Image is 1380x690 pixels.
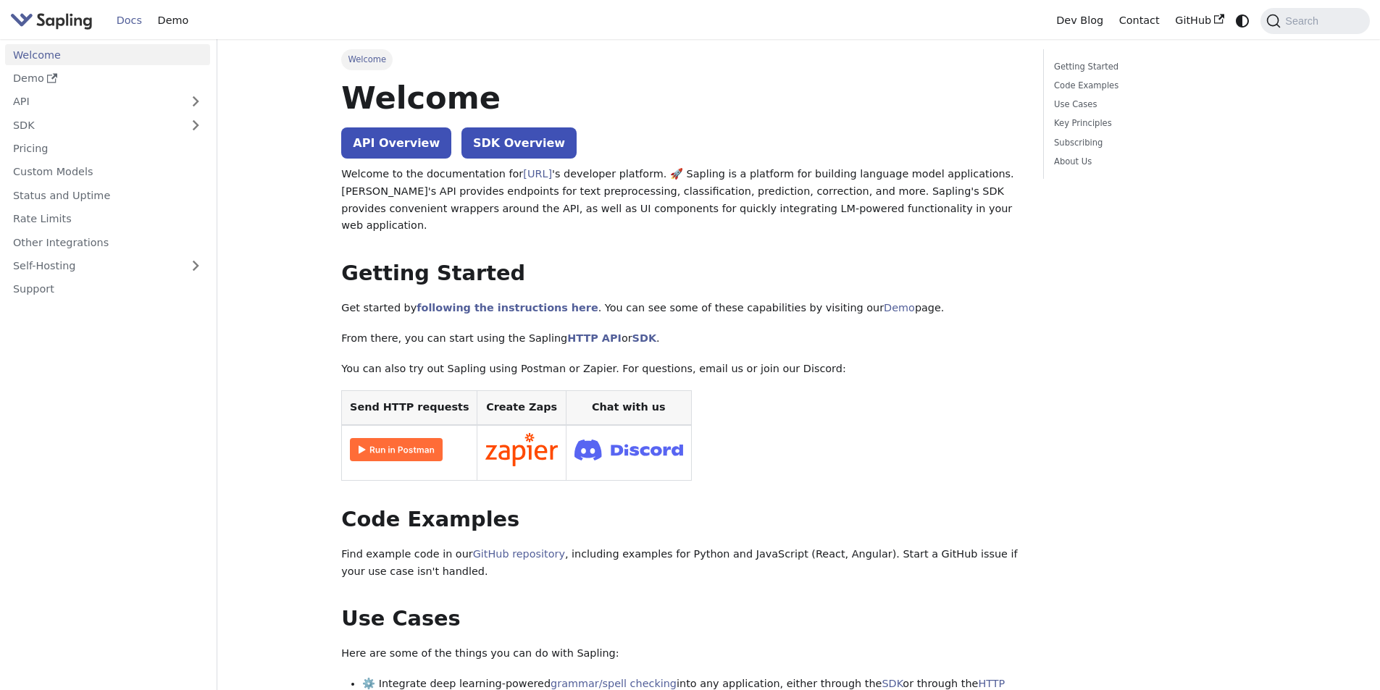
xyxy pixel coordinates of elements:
a: Key Principles [1054,117,1250,130]
a: SDK Overview [461,127,577,159]
a: following the instructions here [417,302,598,314]
span: Welcome [341,49,393,70]
p: Welcome to the documentation for 's developer platform. 🚀 Sapling is a platform for building lang... [341,166,1022,235]
a: Code Examples [1054,79,1250,93]
p: Find example code in our , including examples for Python and JavaScript (React, Angular). Start a... [341,546,1022,581]
th: Send HTTP requests [342,391,477,425]
a: Pricing [5,138,210,159]
h2: Use Cases [341,606,1022,632]
a: Status and Uptime [5,185,210,206]
a: Use Cases [1054,98,1250,112]
h1: Welcome [341,78,1022,117]
img: Run in Postman [350,438,443,461]
a: Rate Limits [5,209,210,230]
a: Sapling.aiSapling.ai [10,10,98,31]
th: Chat with us [566,391,691,425]
span: Search [1281,15,1327,27]
p: Get started by . You can see some of these capabilities by visiting our page. [341,300,1022,317]
h2: Getting Started [341,261,1022,287]
a: Custom Models [5,161,210,182]
a: GitHub [1167,9,1231,32]
button: Expand sidebar category 'API' [181,91,210,112]
button: Expand sidebar category 'SDK' [181,114,210,135]
th: Create Zaps [477,391,566,425]
a: Demo [5,68,210,89]
nav: Breadcrumbs [341,49,1022,70]
a: Docs [109,9,150,32]
a: GitHub repository [473,548,565,560]
a: Demo [884,302,915,314]
a: Support [5,279,210,300]
img: Connect in Zapier [485,433,558,466]
a: Getting Started [1054,60,1250,74]
a: Welcome [5,44,210,65]
a: SDK [632,332,656,344]
p: You can also try out Sapling using Postman or Zapier. For questions, email us or join our Discord: [341,361,1022,378]
button: Switch between dark and light mode (currently system mode) [1232,10,1253,31]
a: Demo [150,9,196,32]
a: API [5,91,181,112]
a: Self-Hosting [5,256,210,277]
button: Search (Command+K) [1260,8,1369,34]
a: Other Integrations [5,232,210,253]
a: SDK [882,678,903,689]
p: Here are some of the things you can do with Sapling: [341,645,1022,662]
h2: Code Examples [341,507,1022,533]
a: Contact [1111,9,1168,32]
a: Subscribing [1054,136,1250,150]
a: API Overview [341,127,451,159]
p: From there, you can start using the Sapling or . [341,330,1022,348]
img: Join Discord [574,435,683,465]
a: HTTP API [567,332,622,344]
a: grammar/spell checking [551,678,677,689]
a: SDK [5,114,181,135]
a: [URL] [523,168,552,180]
a: Dev Blog [1048,9,1111,32]
a: About Us [1054,155,1250,169]
img: Sapling.ai [10,10,93,31]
